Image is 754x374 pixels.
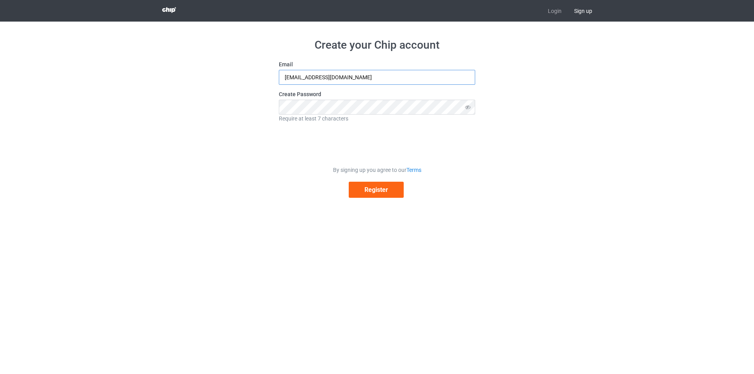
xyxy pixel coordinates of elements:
[279,38,475,52] h1: Create your Chip account
[279,90,475,98] label: Create Password
[279,115,475,122] div: Require at least 7 characters
[317,128,437,159] iframe: reCAPTCHA
[406,167,421,173] a: Terms
[162,7,176,13] img: 3d383065fc803cdd16c62507c020ddf8.png
[279,60,475,68] label: Email
[279,166,475,174] div: By signing up you agree to our
[349,182,404,198] button: Register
